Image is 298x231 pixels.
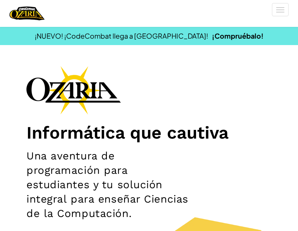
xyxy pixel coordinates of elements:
img: Home [9,6,45,21]
h1: Informática que cautiva [26,122,272,143]
a: ¡Compruébalo! [212,31,264,40]
img: Ozaria branding logo [26,66,121,114]
span: ¡NUEVO! ¡CodeCombat llega a [GEOGRAPHIC_DATA]! [35,31,208,40]
a: Ozaria by CodeCombat logo [9,6,45,21]
h2: Una aventura de programación para estudiantes y tu solución integral para enseñar Ciencias de la ... [26,149,191,221]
